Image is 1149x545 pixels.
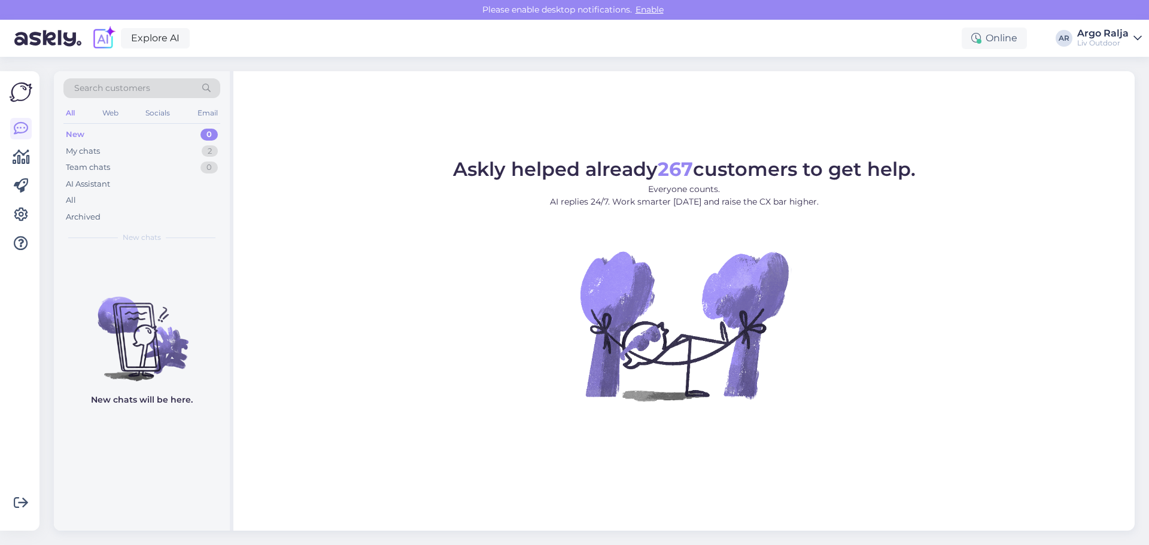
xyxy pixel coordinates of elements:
div: Web [100,105,121,121]
div: New [66,129,84,141]
img: explore-ai [91,26,116,51]
div: Online [962,28,1027,49]
div: Archived [66,211,101,223]
span: Askly helped already customers to get help. [453,157,916,181]
div: All [66,194,76,206]
div: Argo Ralja [1077,29,1129,38]
div: My chats [66,145,100,157]
div: AI Assistant [66,178,110,190]
div: All [63,105,77,121]
a: Explore AI [121,28,190,48]
div: AR [1056,30,1072,47]
p: New chats will be here. [91,394,193,406]
img: No chats [54,275,230,383]
img: Askly Logo [10,81,32,103]
div: Email [195,105,220,121]
span: Enable [632,4,667,15]
img: No Chat active [576,218,792,433]
div: 0 [200,129,218,141]
span: Search customers [74,82,150,95]
b: 267 [658,157,693,181]
a: Argo RaljaLiv Outdoor [1077,29,1142,48]
p: Everyone counts. AI replies 24/7. Work smarter [DATE] and raise the CX bar higher. [453,183,916,208]
div: Team chats [66,162,110,173]
div: Liv Outdoor [1077,38,1129,48]
span: New chats [123,232,161,243]
div: 2 [202,145,218,157]
div: 0 [200,162,218,173]
div: Socials [143,105,172,121]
